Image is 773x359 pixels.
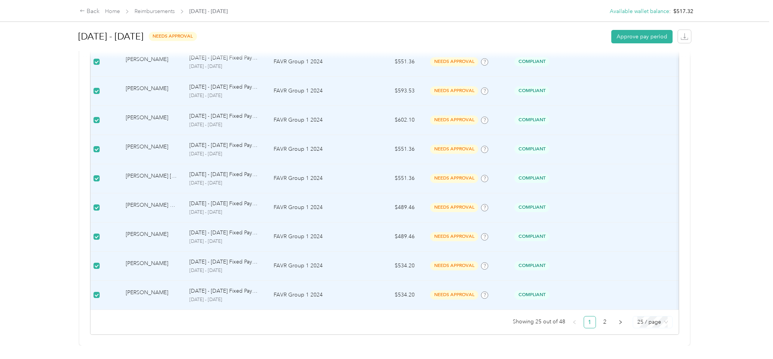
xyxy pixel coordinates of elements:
button: left [568,316,581,328]
div: [PERSON_NAME] [126,55,177,69]
li: Previous Page [568,316,581,328]
td: $551.36 [363,164,421,193]
span: Compliant [514,290,550,299]
td: FAVR Group 1 2024 [268,222,363,252]
div: [PERSON_NAME] Sjo [126,201,177,214]
div: Back [80,7,100,16]
p: [DATE] - [DATE] Fixed Payment [189,287,261,295]
p: [DATE] - [DATE] Fixed Payment [189,112,261,120]
p: [DATE] - [DATE] Fixed Payment [189,258,261,266]
td: FAVR Group 1 2024 [268,193,363,222]
a: Reimbursements [135,8,175,15]
div: [PERSON_NAME] [126,288,177,302]
a: 2 [599,316,611,328]
span: right [618,320,623,324]
div: [PERSON_NAME] [126,143,177,156]
p: [DATE] - [DATE] [189,180,261,187]
span: $517.32 [673,7,693,15]
td: FAVR Group 1 2024 [268,77,363,106]
span: [DATE] - [DATE] [189,7,228,15]
p: [DATE] - [DATE] [189,122,261,128]
span: left [572,320,577,324]
td: $534.20 [363,252,421,281]
button: Available wallet balance [610,7,669,15]
span: needs approval [430,290,478,299]
p: [DATE] - [DATE] Fixed Payment [189,199,261,208]
span: Compliant [514,57,550,66]
td: $534.20 [363,281,421,310]
p: [DATE] - [DATE] [189,209,261,216]
span: needs approval [430,86,478,95]
div: [PERSON_NAME] [126,84,177,98]
span: Compliant [514,232,550,241]
p: FAVR Group 1 2024 [274,203,357,212]
td: FAVR Group 1 2024 [268,164,363,193]
iframe: Everlance-gr Chat Button Frame [730,316,773,359]
span: needs approval [430,145,478,153]
td: FAVR Group 1 2024 [268,106,363,135]
p: [DATE] - [DATE] [189,296,261,303]
p: [DATE] - [DATE] Fixed Payment [189,229,261,237]
td: $489.46 [363,222,421,252]
a: 1 [584,316,596,328]
td: $593.53 [363,77,421,106]
span: Showing 25 out of 48 [513,316,565,328]
p: FAVR Group 1 2024 [274,174,357,183]
td: FAVR Group 1 2024 [268,135,363,164]
div: [PERSON_NAME] [126,259,177,273]
td: $489.46 [363,193,421,222]
td: FAVR Group 1 2024 [268,48,363,77]
span: needs approval [430,203,478,212]
span: Compliant [514,261,550,270]
div: [PERSON_NAME] [PERSON_NAME] [126,172,177,185]
p: [DATE] - [DATE] [189,63,261,70]
p: FAVR Group 1 2024 [274,232,357,241]
p: FAVR Group 1 2024 [274,87,357,95]
span: needs approval [149,32,197,41]
span: Compliant [514,203,550,212]
a: Home [105,8,120,15]
p: [DATE] - [DATE] Fixed Payment [189,83,261,91]
p: [DATE] - [DATE] Fixed Payment [189,170,261,179]
li: Next Page [614,316,627,328]
li: 2 [599,316,611,328]
button: Approve pay period [611,30,673,43]
span: needs approval [430,174,478,183]
p: [DATE] - [DATE] [189,92,261,99]
span: needs approval [430,232,478,241]
p: FAVR Group 1 2024 [274,145,357,153]
td: FAVR Group 1 2024 [268,252,363,281]
span: Compliant [514,145,550,153]
p: FAVR Group 1 2024 [274,116,357,124]
span: 25 / page [637,316,668,328]
span: needs approval [430,115,478,124]
p: [DATE] - [DATE] Fixed Payment [189,141,261,150]
p: [DATE] - [DATE] [189,267,261,274]
p: FAVR Group 1 2024 [274,262,357,270]
span: needs approval [430,261,478,270]
p: [DATE] - [DATE] [189,151,261,158]
div: [PERSON_NAME] [126,114,177,127]
td: FAVR Group 1 2024 [268,281,363,310]
div: Page Size [633,316,673,328]
div: [PERSON_NAME] [126,230,177,244]
td: $551.36 [363,48,421,77]
button: right [614,316,627,328]
span: : [669,7,671,15]
p: FAVR Group 1 2024 [274,291,357,299]
span: Compliant [514,115,550,124]
p: FAVR Group 1 2024 [274,58,357,66]
span: needs approval [430,57,478,66]
td: $602.10 [363,106,421,135]
h1: [DATE] - [DATE] [78,27,143,46]
td: $551.36 [363,135,421,164]
span: Compliant [514,86,550,95]
span: Compliant [514,174,550,183]
p: [DATE] - [DATE] [189,238,261,245]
